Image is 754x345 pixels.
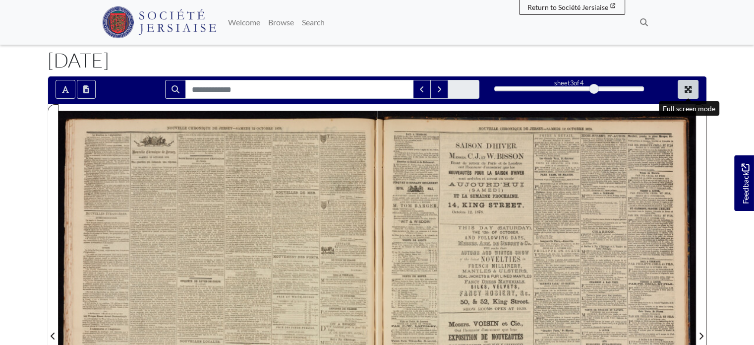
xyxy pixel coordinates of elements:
[527,3,608,11] span: Return to Société Jersiaise
[102,4,217,41] a: Société Jersiaise logo
[678,80,698,99] button: Full screen mode
[102,6,217,38] img: Société Jersiaise
[56,80,75,99] button: Toggle text selection (Alt+T)
[430,80,448,99] button: Next Match
[185,80,413,99] input: Search for
[659,101,719,116] div: Full screen mode
[224,12,264,32] a: Welcome
[494,78,644,88] div: sheet of 4
[734,155,754,211] a: Would you like to provide feedback?
[48,48,707,72] h1: [DATE]
[165,80,186,99] button: Search
[570,79,574,87] span: 3
[739,163,751,204] span: Feedback
[77,80,96,99] button: Open transcription window
[264,12,298,32] a: Browse
[413,80,431,99] button: Previous Match
[298,12,329,32] a: Search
